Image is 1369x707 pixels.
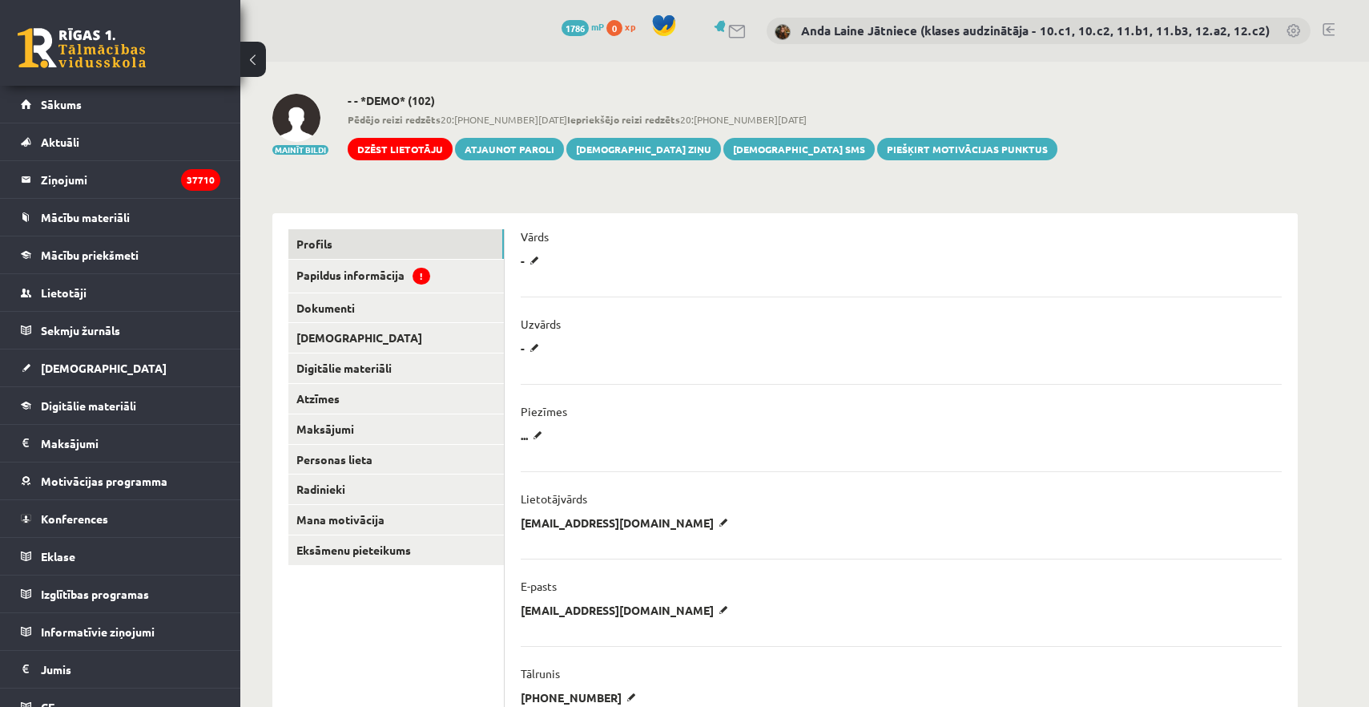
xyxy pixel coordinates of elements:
[21,425,220,462] a: Maksājumi
[562,20,589,36] span: 1786
[288,353,504,383] a: Digitālie materiāli
[348,112,1057,127] span: 20:[PHONE_NUMBER][DATE] 20:[PHONE_NUMBER][DATE]
[272,145,328,155] button: Mainīt bildi
[521,229,549,244] p: Vārds
[521,666,560,681] p: Tālrunis
[41,97,82,111] span: Sākums
[21,538,220,575] a: Eklase
[41,425,220,462] legend: Maksājumi
[41,323,120,337] span: Sekmju žurnāls
[521,253,545,268] p: -
[413,268,430,285] span: !
[181,169,220,191] i: 37710
[18,28,146,68] a: Rīgas 1. Tālmācības vidusskola
[288,293,504,323] a: Dokumenti
[21,651,220,688] a: Jumis
[21,463,220,499] a: Motivācijas programma
[625,20,635,33] span: xp
[723,138,875,160] a: [DEMOGRAPHIC_DATA] SMS
[41,248,139,262] span: Mācību priekšmeti
[348,138,453,160] a: Dzēst lietotāju
[877,138,1057,160] a: Piešķirt motivācijas punktus
[21,123,220,160] a: Aktuāli
[775,24,791,40] img: Anda Laine Jātniece (klases audzinātāja - 10.c1, 10.c2, 11.b1, 11.b3, 12.a2, 12.c2)
[521,491,587,506] p: Lietotājvārds
[21,86,220,123] a: Sākums
[21,274,220,311] a: Lietotāji
[566,138,721,160] a: [DEMOGRAPHIC_DATA] ziņu
[41,210,130,224] span: Mācību materiāli
[41,361,167,375] span: [DEMOGRAPHIC_DATA]
[41,285,87,300] span: Lietotāji
[521,404,567,418] p: Piezīmes
[41,474,167,488] span: Motivācijas programma
[21,500,220,537] a: Konferences
[21,199,220,236] a: Mācību materiāli
[606,20,643,33] a: 0 xp
[562,20,604,33] a: 1786 mP
[521,341,545,355] p: -
[521,515,734,530] p: [EMAIL_ADDRESS][DOMAIN_NAME]
[21,349,220,386] a: [DEMOGRAPHIC_DATA]
[21,576,220,612] a: Izglītības programas
[567,113,680,126] b: Iepriekšējo reizi redzēts
[288,505,504,535] a: Mana motivācija
[288,535,504,565] a: Eksāmenu pieteikums
[21,161,220,198] a: Ziņojumi37710
[801,22,1270,38] a: Anda Laine Jātniece (klases audzinātāja - 10.c1, 10.c2, 11.b1, 11.b3, 12.a2, 12.c2)
[606,20,622,36] span: 0
[591,20,604,33] span: mP
[41,511,108,526] span: Konferences
[288,384,504,414] a: Atzīmes
[41,549,75,564] span: Eklase
[521,428,548,442] p: ...
[521,579,557,593] p: E-pasts
[21,236,220,273] a: Mācību priekšmeti
[288,229,504,259] a: Profils
[21,312,220,349] a: Sekmju žurnāls
[455,138,564,160] a: Atjaunot paroli
[41,624,155,639] span: Informatīvie ziņojumi
[41,135,79,149] span: Aktuāli
[288,323,504,353] a: [DEMOGRAPHIC_DATA]
[521,690,642,705] p: [PHONE_NUMBER]
[41,161,220,198] legend: Ziņojumi
[272,94,320,142] img: - -
[348,113,441,126] b: Pēdējo reizi redzēts
[41,587,149,601] span: Izglītības programas
[41,662,71,677] span: Jumis
[521,317,561,331] p: Uzvārds
[288,475,504,504] a: Radinieki
[348,94,1057,107] h2: - - *DEMO* (102)
[21,387,220,424] a: Digitālie materiāli
[521,603,734,617] p: [EMAIL_ADDRESS][DOMAIN_NAME]
[288,414,504,444] a: Maksājumi
[288,445,504,475] a: Personas lieta
[21,613,220,650] a: Informatīvie ziņojumi
[288,260,504,293] a: Papildus informācija!
[41,398,136,413] span: Digitālie materiāli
